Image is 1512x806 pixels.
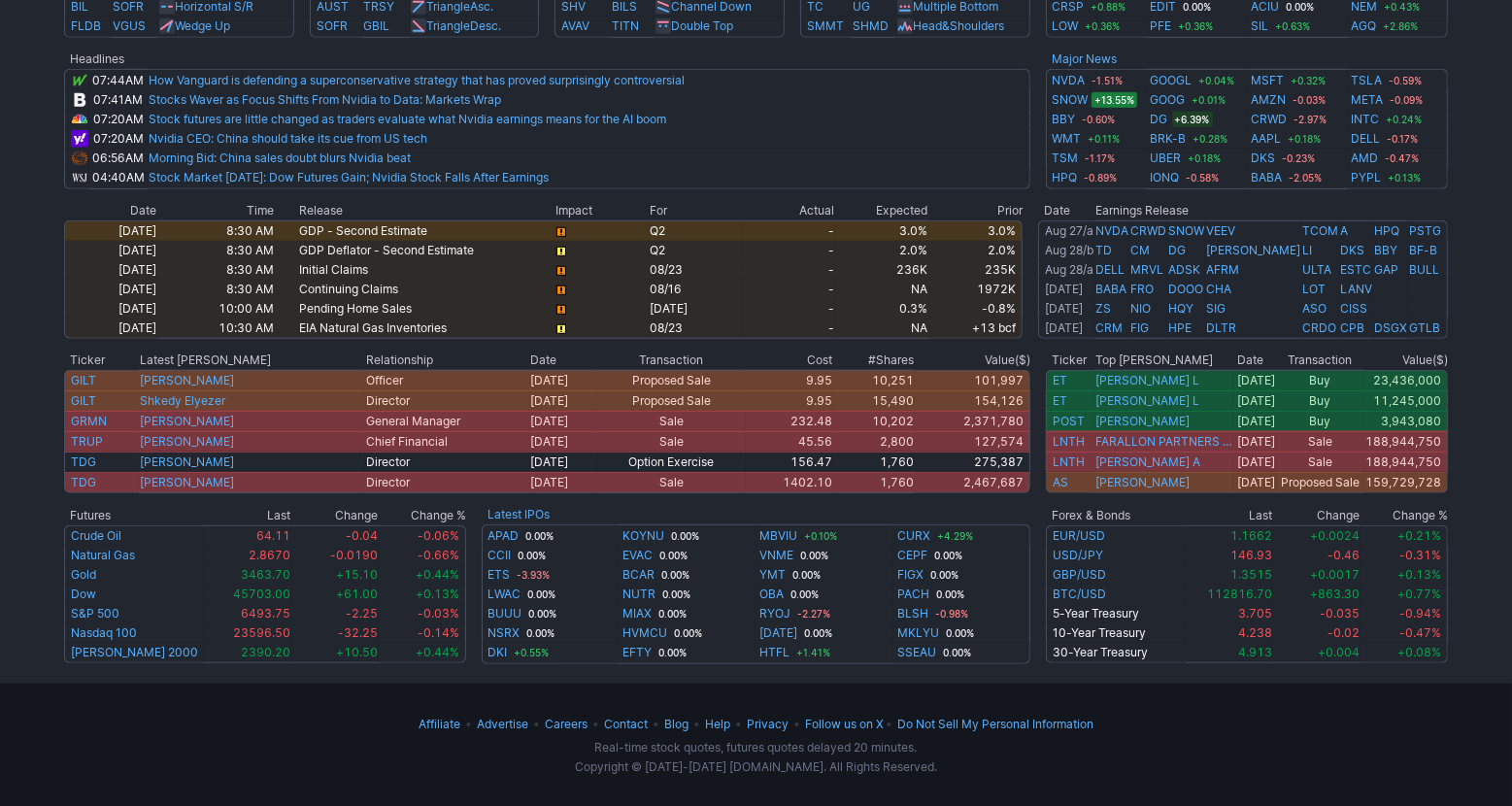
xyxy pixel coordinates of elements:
[1206,301,1226,316] a: SIG
[1052,71,1085,90] a: NVDA
[1340,320,1364,335] a: CPB
[1053,567,1106,582] a: GBP/USD
[1151,90,1186,110] a: GOOG
[612,18,639,33] a: TITN
[929,260,1023,280] td: 235K
[742,319,835,339] td: -
[470,18,501,33] span: Desc.
[1387,73,1426,88] span: -0.59%
[298,280,555,299] td: Continuing Claims
[835,201,928,220] th: Expected
[649,241,742,260] td: Q2
[426,18,501,33] a: TriangleDesc.
[487,526,519,546] a: APAD
[149,170,549,185] a: Stock Market [DATE]: Dow Futures Gain; Nvidia Stock Falls After Earnings
[835,280,928,299] td: NA
[1251,71,1284,90] a: MSFT
[487,585,521,604] a: LWAC
[1045,223,1093,238] a: Aug 27/a
[1038,201,1094,220] th: Date
[477,717,528,731] a: Advertise
[140,393,225,408] a: Shkedy Elyezer
[929,319,1023,339] td: +13 bcf
[149,131,427,146] a: Nvidia CEO: China should take its cue from US tech
[1045,320,1083,335] a: [DATE]
[149,73,685,87] a: How Vanguard is defending a superconservative strategy that has proved surprisingly controversial
[897,526,930,546] a: CURX
[1168,223,1204,238] a: SNOW
[1079,112,1118,127] span: -0.60%
[487,507,550,521] a: Latest IPOs
[1095,223,1128,238] a: NVDA
[89,110,148,129] td: 07:20AM
[760,526,798,546] a: MBVIU
[649,220,742,241] td: Q2
[545,717,588,731] a: Careers
[622,585,655,604] a: NUTR
[1251,149,1275,168] a: DKS
[897,604,928,623] a: BLSH
[929,220,1023,241] td: 3.0%
[1085,131,1123,147] span: +0.11%
[1053,528,1105,543] a: EUR/USD
[915,351,1030,370] th: Value($)
[71,528,121,543] a: Crude Oil
[1184,170,1223,185] span: -0.58%
[1352,71,1383,90] a: TSLA
[555,201,649,220] th: Impact
[1302,223,1338,238] a: TCOM
[71,434,103,449] a: TRUP
[89,149,148,168] td: 06:56AM
[1186,151,1225,166] span: +0.18%
[1206,223,1235,238] a: VEEV
[64,299,157,319] td: [DATE]
[89,90,148,110] td: 07:41AM
[1352,149,1379,168] a: AMD
[760,565,787,585] a: YMT
[742,260,835,280] td: -
[742,201,835,220] th: Actual
[649,299,742,319] td: [DATE]
[157,319,274,339] td: 10:30 AM
[1038,220,1094,241] td: After Market Close
[157,260,274,280] td: 8:30 AM
[1081,170,1120,185] span: -0.89%
[1095,414,1190,429] a: [PERSON_NAME]
[1277,351,1363,370] th: Transaction
[1053,454,1085,469] a: LNTH
[897,717,1093,731] a: Do Not Sell My Personal Information
[1095,301,1111,316] a: ZS
[149,151,411,165] a: Morning Bid: China sales doubt blurs Nvidia beat
[929,241,1023,260] td: 2.0%
[64,241,157,260] td: [DATE]
[835,241,928,260] td: 2.0%
[157,299,274,319] td: 10:00 AM
[1052,110,1075,129] a: BBY
[529,351,597,370] th: Date
[487,565,510,585] a: ETS
[622,604,652,623] a: MIAX
[1095,373,1199,388] a: [PERSON_NAME] L
[1168,282,1203,296] a: DOOO
[1191,131,1231,147] span: +0.28%
[1095,320,1123,335] a: CRM
[529,370,597,390] td: [DATE]
[71,373,96,387] a: GILT
[897,585,929,604] a: PACH
[1130,243,1150,257] a: CM
[760,585,785,604] a: OBA
[742,299,835,319] td: -
[835,220,928,241] td: 3.0%
[363,18,389,33] a: GBIL
[1302,282,1326,296] a: LOT
[1052,17,1078,36] a: LOW
[929,280,1023,299] td: 1972K
[298,241,555,260] td: GDP Deflator - Second Estimate
[1082,18,1123,34] span: +0.36%
[1302,320,1336,335] a: CRDO
[1196,73,1238,88] span: +0.04%
[1251,168,1282,187] a: BABA
[71,548,135,562] a: Natural Gas
[317,18,348,33] a: SOFR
